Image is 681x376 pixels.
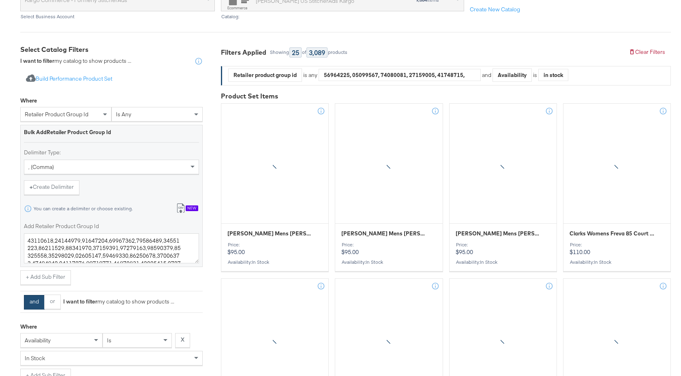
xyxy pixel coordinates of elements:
[20,72,118,87] button: Build Performance Product Set
[107,337,111,344] span: is
[570,259,664,265] div: Availability :
[623,45,671,60] button: Clear Filters
[227,230,313,237] span: Clarks Mens Whiddon Step Black Leather
[328,49,348,55] div: products
[24,222,199,230] label: Add Retailer Product Group Id
[270,49,289,55] div: Showing
[319,69,480,81] div: 56964225, 05099567, 74080081, 27159005, 41748715, 43269479, 97628035, 16085812, 85084283, 0170460...
[24,180,79,195] button: +Create Delimiter
[28,163,54,171] span: , (comma)
[33,206,133,211] div: You can create a delimiter or choose existing.
[20,57,131,65] div: my catalog to show products ...
[20,97,37,105] div: Where
[456,242,550,256] p: $95.00
[227,259,322,265] div: Availability :
[302,49,306,55] div: of
[302,71,319,79] div: is any
[570,242,664,256] p: $110.00
[25,355,45,362] span: in stock
[539,69,568,81] div: in stock
[341,242,436,248] div: Price:
[456,259,550,265] div: Availability :
[20,323,37,331] div: Where
[456,242,550,248] div: Price:
[493,69,531,81] div: Availability
[116,111,131,118] span: is any
[181,336,184,344] strong: X
[221,92,671,101] div: Product Set Items
[227,242,322,248] div: Price:
[366,259,383,265] span: in stock
[229,69,302,81] div: Retailer product group id
[532,71,538,79] div: is
[289,47,302,58] div: 25
[44,295,61,309] button: or
[25,337,51,344] span: availability
[20,270,71,285] button: + Add Sub Filter
[25,111,88,118] span: retailer product group id
[186,205,198,211] div: New
[464,2,526,17] button: Create New Catalog
[20,45,203,54] div: Select Catalog Filters
[63,298,97,305] strong: I want to filter
[170,201,204,216] button: New
[482,68,568,82] div: and
[480,259,497,265] span: in stock
[221,14,464,19] div: Catalog:
[20,57,54,64] strong: I want to filter
[20,14,215,19] div: Select Business Account
[341,259,436,265] div: Availability :
[570,230,655,237] span: Clarks Womens Freva 85 Court Black Leather
[570,242,664,248] div: Price:
[252,259,269,265] span: in stock
[341,230,427,237] span: Clarks Mens Whiddon Step Dark Tan Leather
[24,295,45,310] button: and
[24,128,199,136] div: Bulk Add Retailer Product Group Id
[61,298,174,305] div: my catalog to show products ...
[306,47,328,58] div: 3,089
[221,48,266,57] div: Filters Applied
[30,183,33,191] strong: +
[175,333,190,348] button: X
[456,230,541,237] span: Clarks Mens Whiddon Step Dark Tan Leather
[227,242,322,256] p: $95.00
[24,149,199,156] label: Delimiter Type:
[341,242,436,256] p: $95.00
[24,233,199,263] textarea: 43110618,24144979,91647204,69967362,79586489,34551223,86211529,88341970,37159391,97279163,9859037...
[594,259,611,265] span: in stock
